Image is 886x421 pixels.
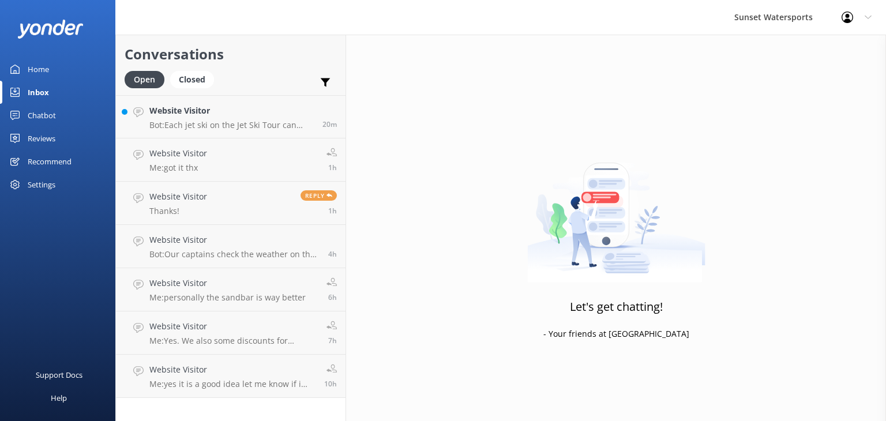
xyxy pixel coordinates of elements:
a: Open [125,73,170,85]
a: Website VisitorBot:Each jet ski on the Jet Ski Tour can carry up to 2 riders, and you can switch ... [116,95,346,138]
a: Website VisitorBot:Our captains check the weather on the day of your trip. If conditions are unsa... [116,225,346,268]
a: Website VisitorThanks!Reply1h [116,182,346,225]
img: yonder-white-logo.png [17,20,84,39]
p: Me: Yes. We also some discounts for September. When will you be in [GEOGRAPHIC_DATA]? [149,336,318,346]
h4: Website Visitor [149,363,316,376]
a: Website VisitorMe:yes it is a good idea let me know if i can be of any help deciding which trip10h [116,355,346,398]
h4: Website Visitor [149,320,318,333]
p: Me: got it thx [149,163,207,173]
span: Aug 29 2025 10:56am (UTC -05:00) America/Cancun [328,292,337,302]
p: - Your friends at [GEOGRAPHIC_DATA] [543,328,689,340]
h2: Conversations [125,43,337,65]
p: Me: yes it is a good idea let me know if i can be of any help deciding which trip [149,379,316,389]
span: Aug 29 2025 04:16pm (UTC -05:00) America/Cancun [328,163,337,172]
div: Chatbot [28,104,56,127]
div: Home [28,58,49,81]
p: Thanks! [149,206,207,216]
a: Website VisitorMe:personally the sandbar is way better6h [116,268,346,311]
a: Website VisitorMe:Yes. We also some discounts for September. When will you be in [GEOGRAPHIC_DATA... [116,311,346,355]
span: Aug 29 2025 09:37am (UTC -05:00) America/Cancun [328,336,337,345]
h4: Website Visitor [149,190,207,203]
span: Aug 29 2025 04:56pm (UTC -05:00) America/Cancun [322,119,337,129]
a: Closed [170,73,220,85]
div: Support Docs [36,363,82,386]
p: Bot: Our captains check the weather on the day of your trip. If conditions are unsafe, the trip w... [149,249,320,260]
span: Aug 29 2025 07:13am (UTC -05:00) America/Cancun [324,379,337,389]
div: Help [51,386,67,409]
h4: Website Visitor [149,277,306,290]
span: Aug 29 2025 03:48pm (UTC -05:00) America/Cancun [328,206,337,216]
p: Bot: Each jet ski on the Jet Ski Tour can carry up to 2 riders, and you can switch drivers at the... [149,120,314,130]
span: Reply [301,190,337,201]
div: Open [125,71,164,88]
div: Recommend [28,150,72,173]
img: artwork of a man stealing a conversation from at giant smartphone [527,138,705,283]
div: Settings [28,173,55,196]
h4: Website Visitor [149,234,320,246]
h4: Website Visitor [149,104,314,117]
div: Reviews [28,127,55,150]
h3: Let's get chatting! [570,298,663,316]
a: Website VisitorMe:got it thx1h [116,138,346,182]
span: Aug 29 2025 01:12pm (UTC -05:00) America/Cancun [328,249,337,259]
h4: Website Visitor [149,147,207,160]
div: Inbox [28,81,49,104]
div: Closed [170,71,214,88]
p: Me: personally the sandbar is way better [149,292,306,303]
